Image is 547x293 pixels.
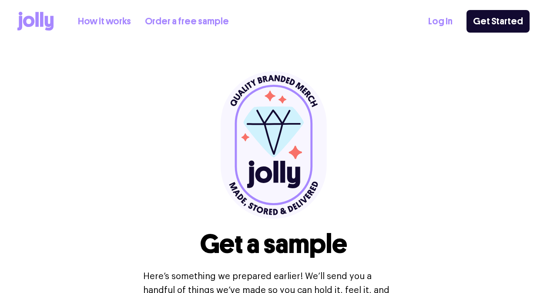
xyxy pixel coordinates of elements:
a: Log In [428,14,453,29]
h1: Get a sample [200,230,347,259]
a: How it works [78,14,131,29]
a: Get Started [466,10,530,33]
a: Order a free sample [145,14,229,29]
